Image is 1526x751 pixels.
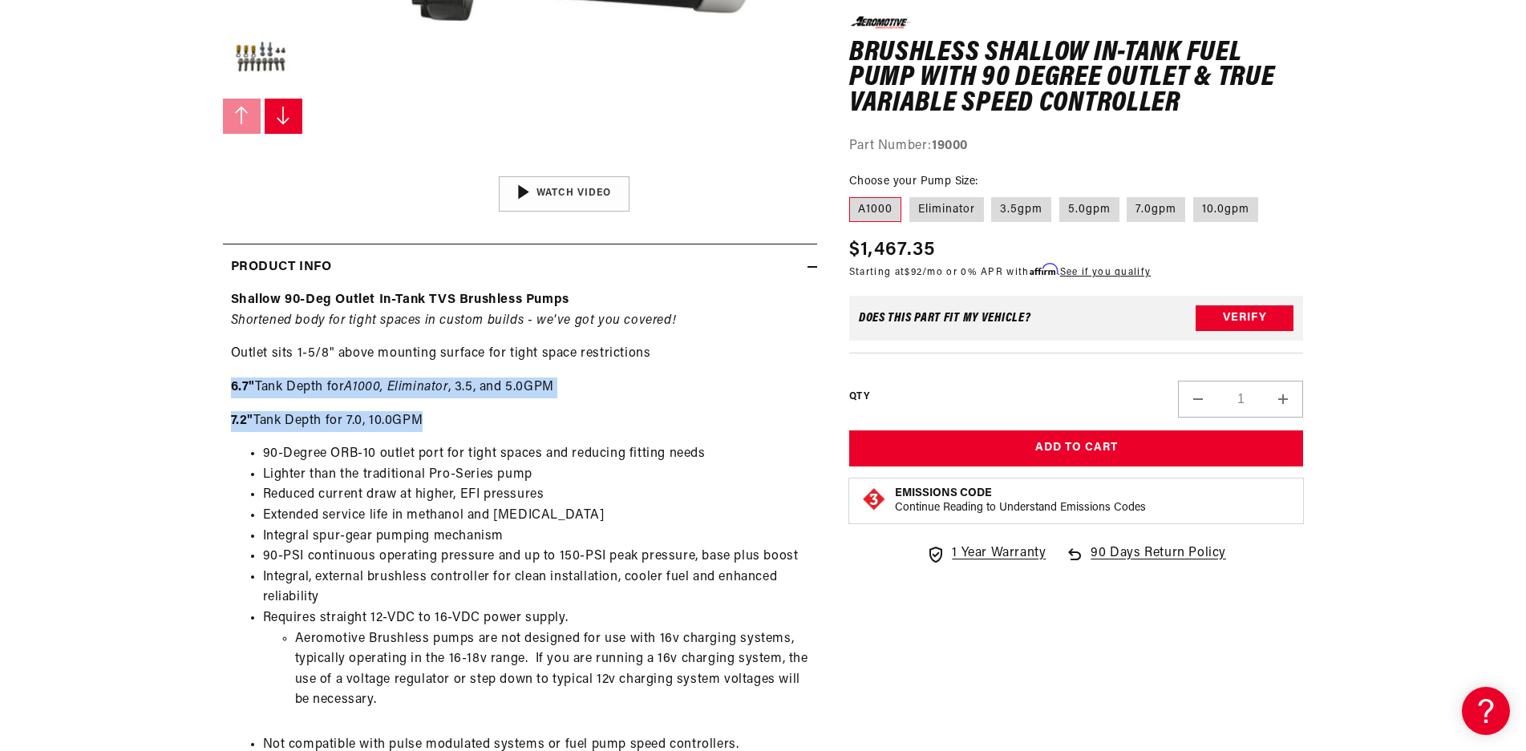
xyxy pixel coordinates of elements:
li: 90-Degree ORB-10 outlet port for tight spaces and reducing fitting needs [263,444,809,465]
button: Add to Cart [849,430,1304,466]
p: Tank Depth for , 3.5, and 5.0GPM [231,378,809,398]
em: Shortened body for tight spaces in custom builds - we've got you covered! [231,314,677,327]
strong: Emissions Code [895,487,992,499]
p: Continue Reading to Understand Emissions Codes [895,500,1146,515]
em: A1000, Eliminator [344,381,447,394]
span: 1 Year Warranty [952,543,1046,563]
label: A1000 [849,196,901,222]
a: 1 Year Warranty [926,543,1046,563]
legend: Choose your Pump Size: [849,172,980,189]
h2: Product Info [231,257,332,278]
span: 90 Days Return Policy [1091,543,1226,579]
li: 90-PSI continuous operating pressure and up to 150-PSI peak pressure, base plus boost [263,547,809,567]
h1: Brushless Shallow In-Tank Fuel Pump with 90 Degree Outlet & True Variable Speed Controller [849,40,1304,116]
button: Load image 5 in gallery view [223,14,303,95]
li: Integral, external brushless controller for clean installation, cooler fuel and enhanced reliability [263,567,809,608]
label: 7.0gpm [1127,196,1185,222]
li: Extended service life in methanol and [MEDICAL_DATA] [263,506,809,527]
a: 90 Days Return Policy [1065,543,1226,579]
li: Reduced current draw at higher, EFI pressures [263,485,809,506]
button: Slide left [223,99,261,134]
label: 10.0gpm [1193,196,1258,222]
div: Part Number: [849,136,1304,157]
label: QTY [849,390,869,403]
strong: 7.2" [231,414,253,427]
label: 3.5gpm [991,196,1051,222]
p: Outlet sits 1-5/8" above mounting surface for tight space restrictions [231,344,809,365]
summary: Product Info [223,244,817,291]
span: $1,467.35 [849,236,936,264]
strong: 19000 [932,139,968,152]
li: Lighter than the traditional Pro-Series pump [263,465,809,486]
div: Does This part fit My vehicle? [859,312,1031,325]
span: Affirm [1030,264,1058,276]
label: Eliminator [909,196,984,222]
li: Integral spur-gear pumping mechanism [263,527,809,547]
button: Slide right [265,99,303,134]
p: Starting at /mo or 0% APR with . [849,264,1151,280]
button: Emissions CodeContinue Reading to Understand Emissions Codes [895,486,1146,515]
img: Emissions code [861,486,887,511]
label: 5.0gpm [1059,196,1119,222]
strong: Shallow 90-Deg Outlet In-Tank TVS Brushless Pumps [231,293,569,306]
li: Requires straight 12-VDC to 16-VDC power supply. [263,608,809,711]
span: Aeromotive Brushless pumps are not designed for use with 16v charging systems, typically operatin... [295,632,808,707]
span: $92 [905,268,922,277]
strong: 6.7" [231,381,255,394]
button: Verify [1196,305,1293,331]
p: Tank Depth for 7.0, 10.0GPM [231,411,809,432]
a: See if you qualify - Learn more about Affirm Financing (opens in modal) [1060,268,1151,277]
